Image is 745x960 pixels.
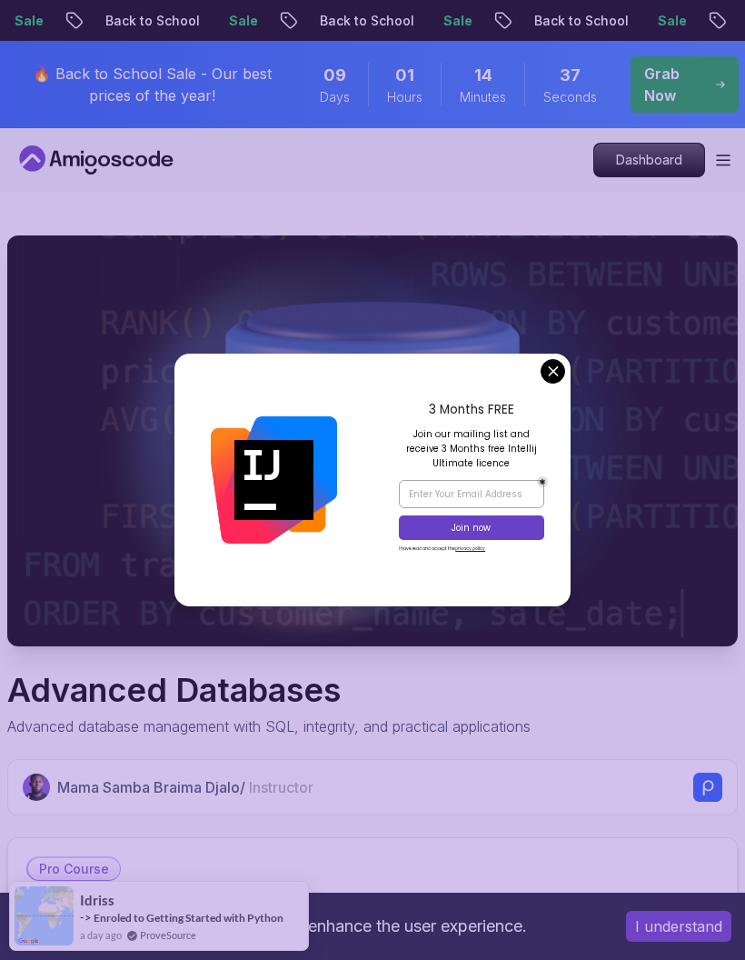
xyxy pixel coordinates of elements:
[72,12,130,30] p: Sale
[626,911,731,942] button: Accept cookies
[7,672,738,708] h1: Advanced Databases
[286,12,344,30] p: Sale
[94,911,283,925] a: Enroled to Getting Started with Python
[387,88,422,106] span: Hours
[15,886,74,945] img: provesource social proof notification image
[644,63,701,106] p: Grab Now
[23,774,50,801] img: Nelson Djalo
[11,63,293,106] p: 🔥 Back to School Sale - Our best prices of the year!
[543,88,597,106] span: Seconds
[594,144,704,176] p: Dashboard
[80,893,114,908] span: idriss
[140,927,196,943] a: ProveSource
[716,155,730,166] button: Open Menu
[7,235,738,646] img: advanced-databases_thumbnail
[80,927,122,943] span: a day ago
[320,88,350,106] span: Days
[395,63,414,88] span: 1 Hours
[460,88,506,106] span: Minutes
[560,63,581,88] span: 37 Seconds
[377,12,501,30] p: Back to School
[80,910,92,925] span: ->
[7,715,738,737] p: Advanced database management with SQL, integrity, and practical applications
[593,143,705,177] a: Dashboard
[57,776,313,798] p: Mama Samba Braima Djalo /
[501,12,559,30] p: Sale
[474,63,492,88] span: 14 Minutes
[163,12,286,30] p: Back to School
[28,858,120,880] p: Pro Course
[323,63,346,88] span: 9 Days
[249,778,313,796] span: Instructor
[591,12,715,30] p: Back to School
